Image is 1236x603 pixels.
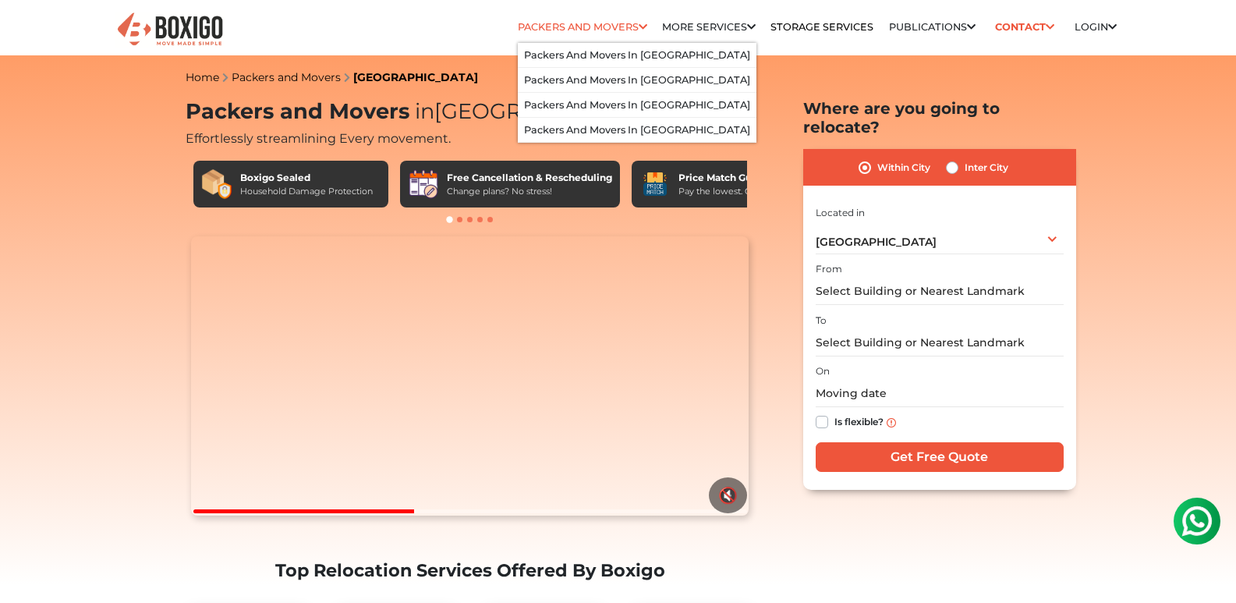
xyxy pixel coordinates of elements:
[447,185,612,198] div: Change plans? No stress!
[678,171,797,185] div: Price Match Guarantee
[115,11,225,49] img: Boxigo
[877,158,930,177] label: Within City
[240,171,373,185] div: Boxigo Sealed
[186,131,451,146] span: Effortlessly streamlining Every movement.
[524,99,750,111] a: Packers and Movers in [GEOGRAPHIC_DATA]
[965,158,1008,177] label: Inter City
[816,442,1064,472] input: Get Free Quote
[524,74,750,86] a: Packers and Movers in [GEOGRAPHIC_DATA]
[186,99,755,125] h1: Packers and Movers
[803,99,1076,137] h2: Where are you going to relocate?
[447,171,612,185] div: Free Cancellation & Rescheduling
[409,98,669,124] span: [GEOGRAPHIC_DATA]
[889,21,976,33] a: Publications
[186,560,755,581] h2: Top Relocation Services Offered By Boxigo
[816,329,1064,356] input: Select Building or Nearest Landmark
[639,168,671,200] img: Price Match Guarantee
[816,262,842,276] label: From
[201,168,232,200] img: Boxigo Sealed
[353,70,478,84] a: [GEOGRAPHIC_DATA]
[816,206,865,220] label: Located in
[16,16,47,47] img: whatsapp-icon.svg
[518,21,647,33] a: Packers and Movers
[524,49,750,61] a: Packers and Movers in [GEOGRAPHIC_DATA]
[240,185,373,198] div: Household Damage Protection
[662,21,756,33] a: More services
[709,477,747,513] button: 🔇
[887,418,896,427] img: info
[834,413,884,429] label: Is flexible?
[816,364,830,378] label: On
[191,236,749,516] video: Your browser does not support the video tag.
[816,278,1064,305] input: Select Building or Nearest Landmark
[990,15,1060,39] a: Contact
[408,168,439,200] img: Free Cancellation & Rescheduling
[816,235,937,249] span: [GEOGRAPHIC_DATA]
[232,70,341,84] a: Packers and Movers
[816,380,1064,407] input: Moving date
[524,124,750,136] a: Packers and Movers in [GEOGRAPHIC_DATA]
[1075,21,1117,33] a: Login
[186,70,219,84] a: Home
[678,185,797,198] div: Pay the lowest. Guaranteed!
[816,314,827,328] label: To
[770,21,873,33] a: Storage Services
[415,98,434,124] span: in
